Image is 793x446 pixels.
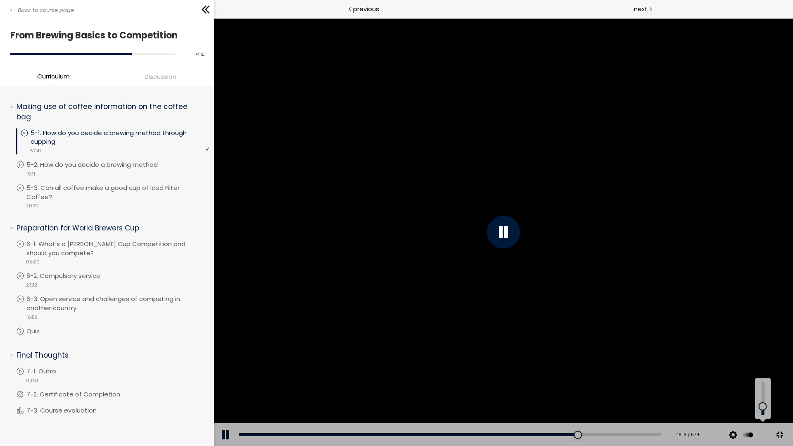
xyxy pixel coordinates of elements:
p: Final Thoughts [17,350,204,361]
div: Change playback rate [527,405,541,428]
button: Play back rate [528,405,540,428]
span: Back to course page [18,6,74,14]
span: 10:11 [26,171,35,178]
span: next [634,4,648,14]
span: Curriculum [37,71,70,81]
a: Back to course page [10,6,74,14]
button: Video quality [513,405,525,428]
span: previous [353,4,379,14]
span: 57:41 [30,147,41,154]
p: 5-2. How do you decide a brewing method [26,160,174,169]
p: Preparation for World Brewers Cup [17,223,204,233]
h1: From Brewing Basics to Competition [10,28,199,43]
p: Making use of coffee information on the coffee bag [17,102,204,122]
span: 74 % [195,52,204,58]
span: Discussion [145,72,176,81]
p: 5-1. How do you decide a brewing method through cupping [31,128,210,147]
div: 46:16 / 57:41 [455,413,487,420]
button: Volume [543,405,555,428]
